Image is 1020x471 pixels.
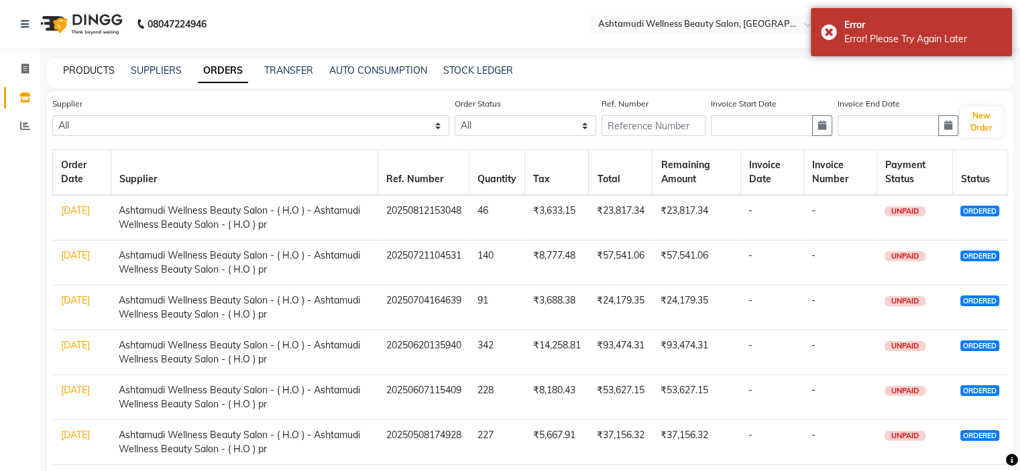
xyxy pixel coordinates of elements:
[378,330,469,375] td: 20250620135940
[111,420,378,465] td: Ashtamudi Wellness Beauty Salon - ( H.O ) - Ashtamudi Wellness Beauty Salon - ( H.O ) pr
[378,195,469,241] td: 20250812153048
[653,241,740,285] td: ₹57,541.06
[885,296,925,306] span: UNPAID
[589,375,653,420] td: ₹53,627.15
[378,375,469,420] td: 20250607115409
[469,241,525,285] td: 140
[525,195,589,241] td: ₹3,633.15
[469,420,525,465] td: 227
[469,285,525,330] td: 91
[602,98,648,110] label: Ref. Number
[952,150,1007,196] th: Status
[52,98,82,110] label: Supplier
[525,241,589,285] td: ₹8,777.48
[378,241,469,285] td: 20250721104531
[653,150,740,196] th: Remaining Amount
[740,375,803,420] td: -
[885,251,925,261] span: UNPAID
[589,241,653,285] td: ₹57,541.06
[838,98,900,110] label: Invoice End Date
[61,204,90,216] a: [DATE]
[653,330,740,375] td: ₹93,474.31
[111,375,378,420] td: Ashtamudi Wellness Beauty Salon - ( H.O ) - Ashtamudi Wellness Beauty Salon - ( H.O ) pr
[844,18,1002,32] div: Error
[740,285,803,330] td: -
[885,206,925,216] span: UNPAID
[61,294,90,306] a: [DATE]
[711,98,777,110] label: Invoice Start Date
[844,32,1002,46] div: Error! Please Try Again Later
[589,150,653,196] th: Total
[653,375,740,420] td: ₹53,627.15
[811,249,815,261] span: -
[469,150,525,196] th: Quantity
[803,150,876,196] th: Invoice Number
[811,294,815,306] span: -
[61,249,90,261] a: [DATE]
[653,285,740,330] td: ₹24,179.35
[740,330,803,375] td: -
[111,150,378,196] th: Supplier
[653,420,740,465] td: ₹37,156.32
[885,386,925,396] span: UNPAID
[602,115,705,136] input: Reference Number
[264,64,313,76] a: TRANSFER
[469,195,525,241] td: 46
[378,285,469,330] td: 20250704164639
[61,339,90,351] a: [DATE]
[960,295,999,306] span: ORDERED
[811,384,815,396] span: -
[811,204,815,216] span: -
[53,150,111,196] th: Order Date
[198,59,248,83] a: ORDERS
[589,420,653,465] td: ₹37,156.32
[525,330,589,375] td: ₹14,258.81
[329,64,427,76] a: AUTO CONSUMPTION
[455,98,501,110] label: Order Status
[525,420,589,465] td: ₹5,667.91
[960,251,999,261] span: ORDERED
[885,341,925,351] span: UNPAID
[589,285,653,330] td: ₹24,179.35
[960,206,999,216] span: ORDERED
[111,195,378,241] td: Ashtamudi Wellness Beauty Salon - ( H.O ) - Ashtamudi Wellness Beauty Salon - ( H.O ) pr
[131,64,182,76] a: SUPPLIERS
[960,430,999,441] span: ORDERED
[469,330,525,375] td: 342
[740,241,803,285] td: -
[811,429,815,441] span: -
[148,5,207,43] b: 08047224946
[876,150,952,196] th: Payment Status
[443,64,513,76] a: STOCK LEDGER
[589,330,653,375] td: ₹93,474.31
[525,150,589,196] th: Tax
[34,5,126,43] img: logo
[960,340,999,351] span: ORDERED
[589,195,653,241] td: ₹23,817.34
[960,107,1003,137] button: New Order
[960,385,999,396] span: ORDERED
[61,384,90,396] a: [DATE]
[740,150,803,196] th: Invoice Date
[811,339,815,351] span: -
[378,150,469,196] th: Ref. Number
[61,429,90,441] a: [DATE]
[378,420,469,465] td: 20250508174928
[111,330,378,375] td: Ashtamudi Wellness Beauty Salon - ( H.O ) - Ashtamudi Wellness Beauty Salon - ( H.O ) pr
[885,431,925,441] span: UNPAID
[525,285,589,330] td: ₹3,688.38
[469,375,525,420] td: 228
[653,195,740,241] td: ₹23,817.34
[525,375,589,420] td: ₹8,180.43
[111,285,378,330] td: Ashtamudi Wellness Beauty Salon - ( H.O ) - Ashtamudi Wellness Beauty Salon - ( H.O ) pr
[111,241,378,285] td: Ashtamudi Wellness Beauty Salon - ( H.O ) - Ashtamudi Wellness Beauty Salon - ( H.O ) pr
[63,64,115,76] a: PRODUCTS
[740,420,803,465] td: -
[740,195,803,241] td: -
